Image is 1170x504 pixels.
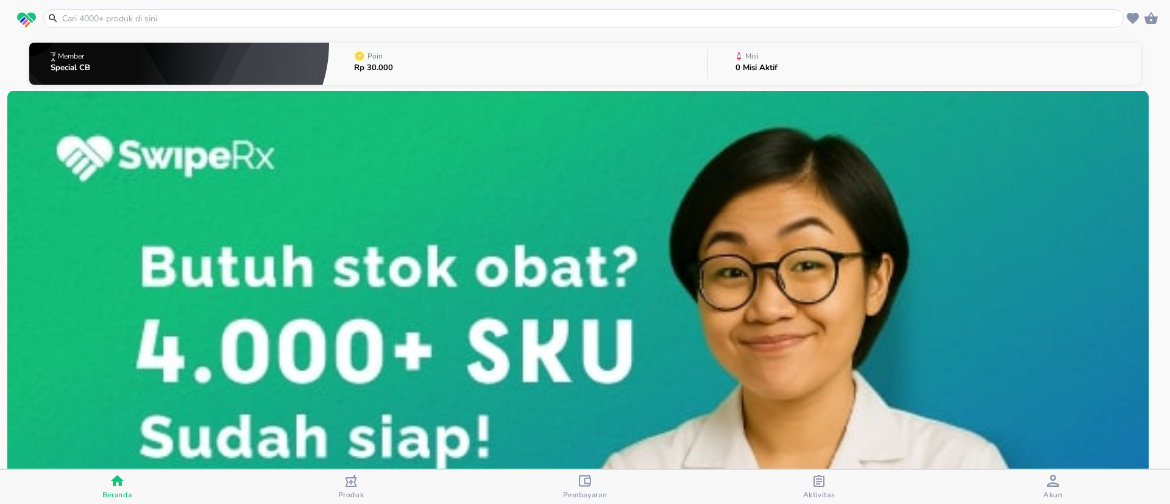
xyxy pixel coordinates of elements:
button: Aktivitas [702,470,936,504]
img: logo_swiperx_s.bd005f3b.svg [17,12,36,28]
p: Misi [745,52,759,60]
button: Pembayaran [468,470,702,504]
span: Beranda [102,490,132,500]
span: Akun [1043,490,1063,500]
button: Produk [234,470,468,504]
input: Cari 4000+ produk di sini [61,12,1121,25]
button: Akun [936,470,1170,504]
button: MemberSpecial CB [29,40,329,88]
p: Special CB [51,64,90,72]
span: Pembayaran [563,490,608,500]
span: Produk [338,490,364,500]
span: Aktivitas [803,490,835,500]
button: Misi0 Misi Aktif [707,40,1141,88]
button: PoinRp 30.000 [329,40,707,88]
p: 0 Misi Aktif [736,64,778,72]
p: Member [58,52,84,60]
p: Poin [367,52,383,60]
p: Rp 30.000 [354,64,393,72]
